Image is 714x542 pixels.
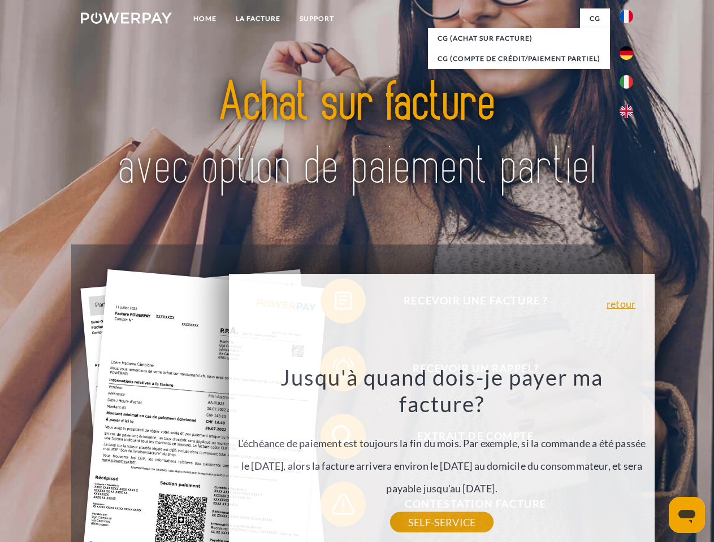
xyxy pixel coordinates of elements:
a: Support [290,8,344,29]
img: logo-powerpay-white.svg [81,12,172,24]
a: SELF-SERVICE [390,512,494,532]
a: LA FACTURE [226,8,290,29]
a: CG (Compte de crédit/paiement partiel) [428,49,610,69]
img: title-powerpay_fr.svg [108,54,606,216]
h3: Jusqu'à quand dois-je payer ma facture? [236,364,648,418]
a: CG [580,8,610,29]
a: retour [607,299,635,309]
iframe: Bouton de lancement de la fenêtre de messagerie [669,497,705,533]
img: de [620,46,633,60]
div: L'échéance de paiement est toujours la fin du mois. Par exemple, si la commande a été passée le [... [236,364,648,522]
a: Home [184,8,226,29]
img: en [620,104,633,118]
img: fr [620,10,633,23]
img: it [620,75,633,89]
a: CG (achat sur facture) [428,28,610,49]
